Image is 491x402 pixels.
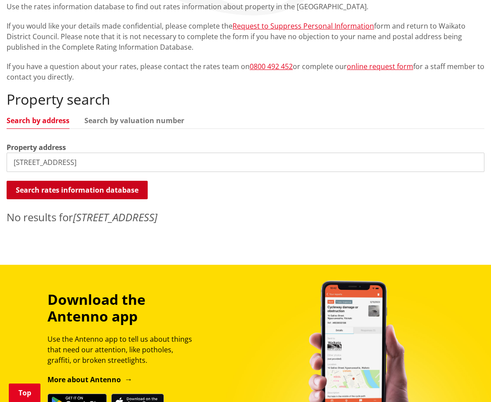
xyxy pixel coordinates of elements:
a: Request to Suppress Personal Information [233,21,374,31]
p: No results for [7,209,484,225]
p: If you have a question about your rates, please contact the rates team on or complete our for a s... [7,61,484,82]
a: 0800 492 452 [250,62,293,71]
p: If you would like your details made confidential, please complete the form and return to Waikato ... [7,21,484,52]
p: Use the rates information database to find out rates information about property in the [GEOGRAPHI... [7,1,484,12]
h2: Property search [7,91,484,108]
label: Property address [7,142,66,153]
a: Search by address [7,117,69,124]
a: Top [9,384,40,402]
a: online request form [347,62,413,71]
a: More about Antenno [47,375,132,384]
iframe: Messenger Launcher [451,365,482,397]
h3: Download the Antenno app [47,291,198,325]
a: Search by valuation number [84,117,184,124]
button: Search rates information database [7,181,148,199]
input: e.g. Duke Street NGARUAWAHIA [7,153,484,172]
p: Use the Antenno app to tell us about things that need our attention, like potholes, graffiti, or ... [47,334,198,365]
em: [STREET_ADDRESS] [73,210,157,224]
